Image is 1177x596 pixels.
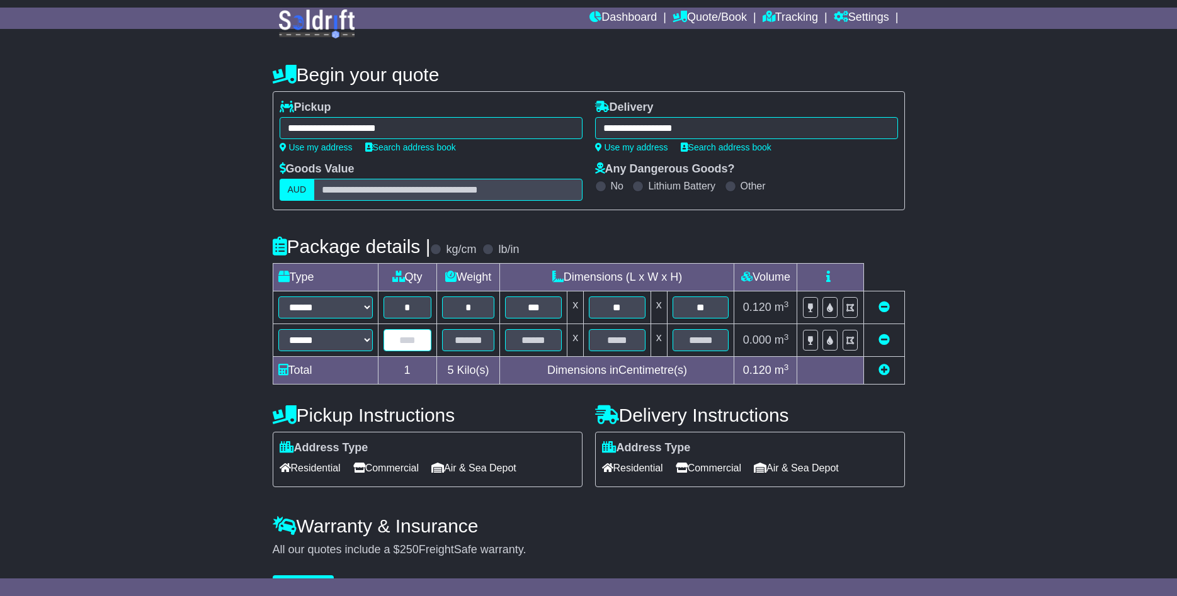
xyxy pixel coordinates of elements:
a: Remove this item [878,334,890,346]
td: x [567,324,584,357]
div: All our quotes include a $ FreightSafe warranty. [273,543,905,557]
span: m [775,334,789,346]
label: Address Type [280,441,368,455]
a: Add new item [878,364,890,376]
h4: Package details | [273,236,431,257]
span: 0.120 [743,301,771,313]
td: x [651,291,667,324]
a: Remove this item [878,301,890,313]
label: Address Type [602,441,691,455]
h4: Warranty & Insurance [273,515,905,536]
td: Dimensions in Centimetre(s) [500,357,734,385]
td: Volume [734,264,797,291]
label: Lithium Battery [648,180,715,192]
span: 5 [447,364,453,376]
span: 0.000 [743,334,771,346]
h4: Delivery Instructions [595,405,905,425]
td: Kilo(s) [436,357,500,385]
td: x [651,324,667,357]
label: lb/in [498,243,519,257]
td: x [567,291,584,324]
a: Use my address [595,142,668,152]
span: Air & Sea Depot [431,458,516,478]
a: Search address book [365,142,456,152]
td: Dimensions (L x W x H) [500,264,734,291]
label: Delivery [595,101,654,115]
sup: 3 [784,363,789,372]
a: Search address book [681,142,771,152]
label: Pickup [280,101,331,115]
td: Type [273,264,378,291]
td: Qty [378,264,436,291]
span: Residential [280,458,341,478]
a: Dashboard [589,8,657,29]
label: Any Dangerous Goods? [595,162,735,176]
h4: Begin your quote [273,64,905,85]
span: Air & Sea Depot [754,458,839,478]
label: No [611,180,623,192]
span: Commercial [353,458,419,478]
label: Other [741,180,766,192]
span: 250 [400,543,419,556]
span: Residential [602,458,663,478]
label: Goods Value [280,162,355,176]
td: 1 [378,357,436,385]
span: m [775,364,789,376]
label: kg/cm [446,243,476,257]
span: Commercial [676,458,741,478]
sup: 3 [784,300,789,309]
span: 0.120 [743,364,771,376]
a: Quote/Book [673,8,747,29]
a: Settings [834,8,889,29]
h4: Pickup Instructions [273,405,583,425]
span: m [775,301,789,313]
td: Weight [436,264,500,291]
a: Tracking [763,8,818,29]
label: AUD [280,179,315,201]
td: Total [273,357,378,385]
sup: 3 [784,332,789,342]
a: Use my address [280,142,353,152]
